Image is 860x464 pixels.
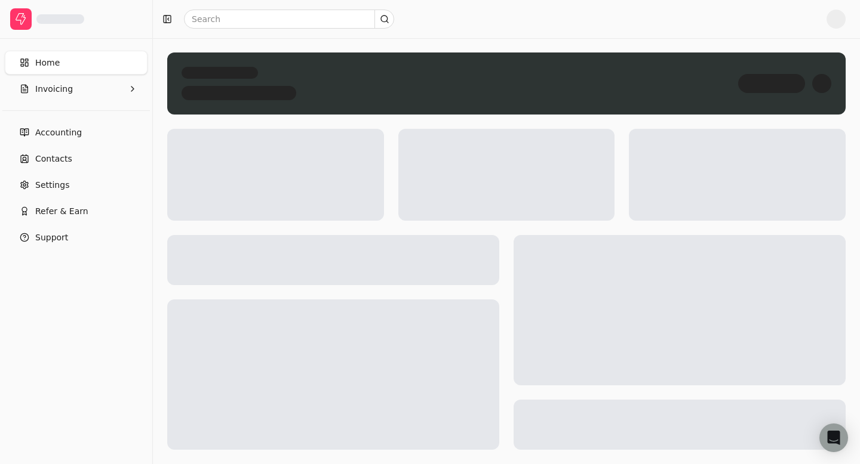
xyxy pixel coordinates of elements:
span: Contacts [35,153,72,165]
button: Support [5,225,148,249]
input: Search [184,10,394,29]
span: Accounting [35,126,82,139]
div: Open Intercom Messenger [819,423,848,452]
span: Home [35,57,60,69]
a: Home [5,51,148,75]
span: Invoicing [35,83,73,95]
a: Settings [5,173,148,197]
a: Contacts [5,147,148,171]
span: Support [35,231,68,244]
button: Invoicing [5,77,148,101]
a: Accounting [5,120,148,144]
span: Refer & Earn [35,205,88,218]
span: Settings [35,179,69,191]
button: Refer & Earn [5,199,148,223]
